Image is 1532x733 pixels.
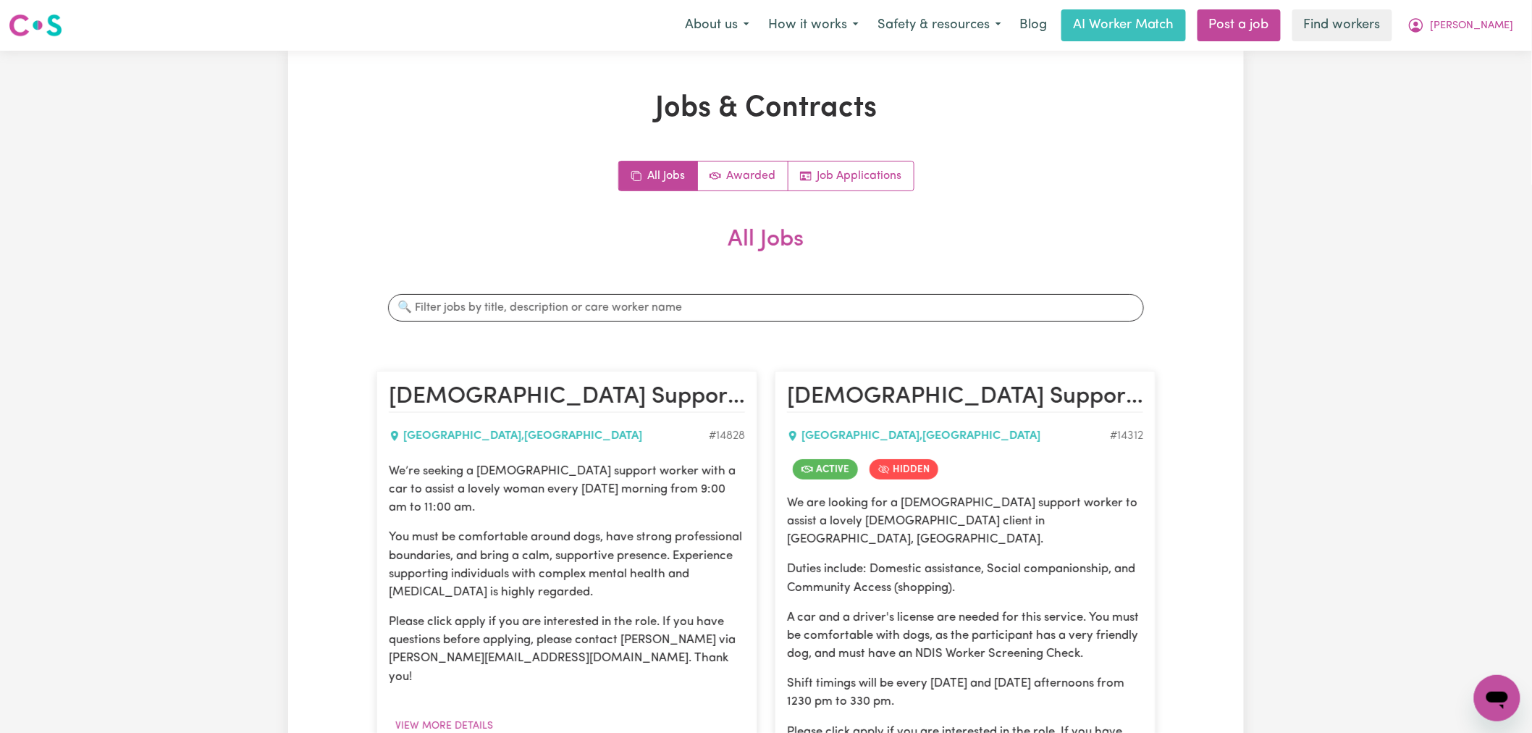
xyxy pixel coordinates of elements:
h1: Jobs & Contracts [376,91,1156,126]
a: Post a job [1198,9,1281,41]
img: Careseekers logo [9,12,62,38]
p: You must be comfortable around dogs, have strong professional boundaries, and bring a calm, suppo... [389,528,745,601]
button: Safety & resources [868,10,1011,41]
h2: All Jobs [376,226,1156,277]
iframe: Button to launch messaging window [1474,675,1520,721]
input: 🔍 Filter jobs by title, description or care worker name [388,294,1144,322]
a: Careseekers logo [9,9,62,42]
p: A car and a driver's license are needed for this service. You must be comfortable with dogs, as t... [787,608,1143,663]
p: We are looking for a [DEMOGRAPHIC_DATA] support worker to assist a lovely [DEMOGRAPHIC_DATA] clie... [787,494,1143,549]
h2: Female Support Worker Needed Every Monday And Thursday In East Gosford, NSW [787,383,1143,412]
p: Please click apply if you are interested in the role. If you have questions before applying, plea... [389,613,745,686]
a: Job applications [788,162,914,190]
p: We’re seeking a [DEMOGRAPHIC_DATA] support worker with a car to assist a lovely woman every [DATE... [389,462,745,517]
a: Find workers [1292,9,1392,41]
a: All jobs [619,162,698,190]
button: How it works [759,10,868,41]
div: [GEOGRAPHIC_DATA] , [GEOGRAPHIC_DATA] [389,427,709,445]
div: Job ID #14828 [709,427,745,445]
span: Job is active [793,459,858,479]
button: My Account [1398,10,1523,41]
p: Duties include: Domestic assistance, Social companionship, and Community Access (shopping). [787,560,1143,596]
a: Active jobs [698,162,788,190]
h2: Female Support Worker Needed In East Gosford, NSW [389,383,745,412]
div: [GEOGRAPHIC_DATA] , [GEOGRAPHIC_DATA] [787,427,1110,445]
span: Job is hidden [870,459,938,479]
a: AI Worker Match [1061,9,1186,41]
span: [PERSON_NAME] [1431,18,1514,34]
button: About us [675,10,759,41]
a: Blog [1011,9,1056,41]
p: Shift timings will be every [DATE] and [DATE] afternoons from 1230 pm to 330 pm. [787,674,1143,711]
div: Job ID #14312 [1110,427,1143,445]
